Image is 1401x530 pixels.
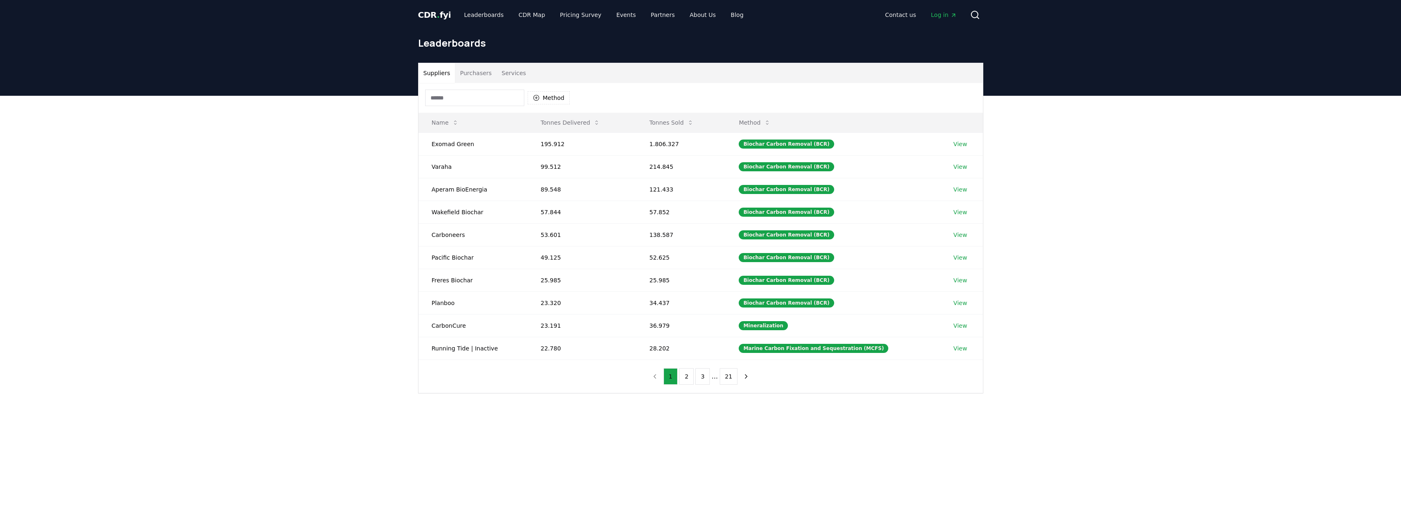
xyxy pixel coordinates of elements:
td: 214.845 [636,155,726,178]
h1: Leaderboards [418,36,983,50]
a: View [954,163,967,171]
div: Biochar Carbon Removal (BCR) [739,298,834,308]
div: Biochar Carbon Removal (BCR) [739,140,834,149]
div: Biochar Carbon Removal (BCR) [739,185,834,194]
a: CDR Map [512,7,552,22]
button: Tonnes Delivered [534,114,607,131]
div: Mineralization [739,321,788,330]
td: 57.844 [528,201,636,223]
td: 23.191 [528,314,636,337]
a: View [954,299,967,307]
button: Suppliers [419,63,455,83]
a: Log in [924,7,963,22]
a: View [954,322,967,330]
button: Tonnes Sold [643,114,700,131]
button: next page [739,368,753,385]
div: Biochar Carbon Removal (BCR) [739,253,834,262]
button: Name [425,114,465,131]
button: 21 [720,368,738,385]
a: View [954,208,967,216]
a: View [954,185,967,194]
a: CDR.fyi [418,9,451,21]
nav: Main [457,7,750,22]
td: Aperam BioEnergia [419,178,528,201]
td: 121.433 [636,178,726,201]
td: 1.806.327 [636,132,726,155]
td: Freres Biochar [419,269,528,291]
button: 2 [679,368,694,385]
a: Pricing Survey [553,7,608,22]
button: 3 [695,368,710,385]
a: View [954,253,967,262]
td: 57.852 [636,201,726,223]
button: Services [497,63,531,83]
button: Purchasers [455,63,497,83]
td: 36.979 [636,314,726,337]
span: Log in [931,11,956,19]
td: Pacific Biochar [419,246,528,269]
div: Marine Carbon Fixation and Sequestration (MCFS) [739,344,888,353]
td: 195.912 [528,132,636,155]
a: Contact us [878,7,923,22]
td: Running Tide | Inactive [419,337,528,360]
td: 89.548 [528,178,636,201]
td: Wakefield Biochar [419,201,528,223]
a: Events [610,7,642,22]
td: 25.985 [636,269,726,291]
button: 1 [664,368,678,385]
td: Carboneers [419,223,528,246]
a: View [954,140,967,148]
a: View [954,276,967,284]
button: Method [528,91,570,104]
td: 99.512 [528,155,636,178]
button: Method [732,114,777,131]
span: CDR fyi [418,10,451,20]
td: 34.437 [636,291,726,314]
td: 25.985 [528,269,636,291]
span: . [437,10,440,20]
nav: Main [878,7,963,22]
td: Varaha [419,155,528,178]
a: Blog [724,7,750,22]
div: Biochar Carbon Removal (BCR) [739,162,834,171]
td: 53.601 [528,223,636,246]
td: CarbonCure [419,314,528,337]
td: Planboo [419,291,528,314]
a: Partners [644,7,681,22]
td: 23.320 [528,291,636,314]
td: 49.125 [528,246,636,269]
td: 22.780 [528,337,636,360]
a: View [954,231,967,239]
div: Biochar Carbon Removal (BCR) [739,208,834,217]
a: Leaderboards [457,7,510,22]
td: Exomad Green [419,132,528,155]
a: About Us [683,7,722,22]
td: 52.625 [636,246,726,269]
td: 138.587 [636,223,726,246]
td: 28.202 [636,337,726,360]
li: ... [711,371,718,381]
a: View [954,344,967,353]
div: Biochar Carbon Removal (BCR) [739,276,834,285]
div: Biochar Carbon Removal (BCR) [739,230,834,239]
